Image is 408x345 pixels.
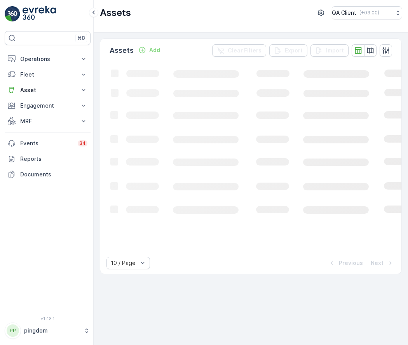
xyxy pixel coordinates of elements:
p: Reports [20,155,87,163]
button: MRF [5,113,91,129]
p: Engagement [20,102,75,110]
p: Assets [100,7,131,19]
button: PPpingdom [5,322,91,339]
p: Add [149,46,160,54]
button: Next [370,258,395,268]
p: Documents [20,171,87,178]
a: Documents [5,167,91,182]
p: Previous [339,259,363,267]
a: Reports [5,151,91,167]
button: Add [135,45,163,55]
p: Next [371,259,384,267]
p: Asset [20,86,75,94]
button: Asset [5,82,91,98]
p: Export [285,47,303,54]
a: Events34 [5,136,91,151]
img: logo [5,6,20,22]
p: Assets [110,45,134,56]
button: Export [269,44,307,57]
p: QA Client [332,9,356,17]
img: logo_light-DOdMpM7g.png [23,6,56,22]
p: pingdom [24,327,80,335]
p: 34 [79,140,86,146]
button: Import [310,44,349,57]
p: Operations [20,55,75,63]
p: Clear Filters [228,47,262,54]
button: QA Client(+03:00) [332,6,402,19]
button: Fleet [5,67,91,82]
p: Fleet [20,71,75,78]
p: Events [20,139,73,147]
p: MRF [20,117,75,125]
button: Operations [5,51,91,67]
p: ( +03:00 ) [359,10,379,16]
p: Import [326,47,344,54]
div: PP [7,324,19,337]
button: Previous [327,258,364,268]
p: ⌘B [77,35,85,41]
button: Engagement [5,98,91,113]
span: v 1.48.1 [5,316,91,321]
button: Clear Filters [212,44,266,57]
